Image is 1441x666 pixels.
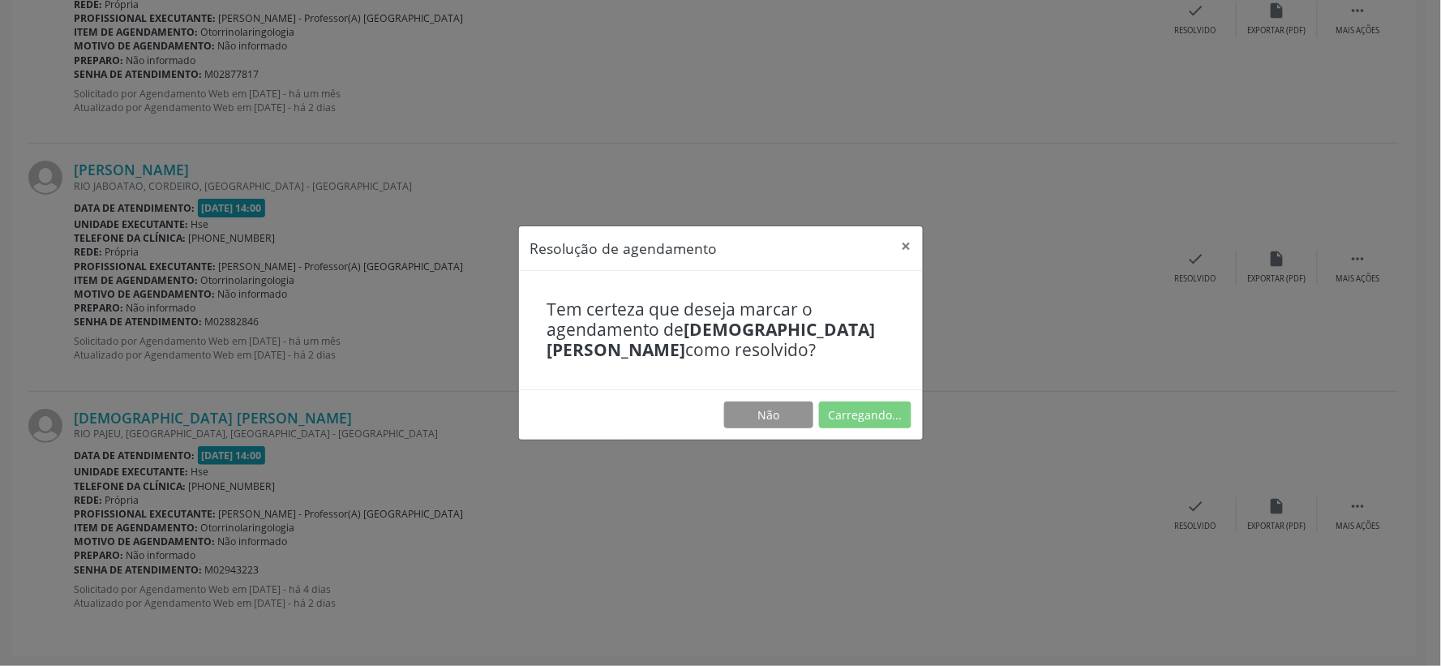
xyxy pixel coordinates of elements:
b: [DEMOGRAPHIC_DATA] [PERSON_NAME] [547,318,876,361]
button: Carregando... [819,402,911,429]
button: Não [724,402,813,429]
button: Close [890,226,923,266]
h4: Tem certeza que deseja marcar o agendamento de como resolvido? [547,299,894,361]
h5: Resolução de agendamento [530,238,718,259]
